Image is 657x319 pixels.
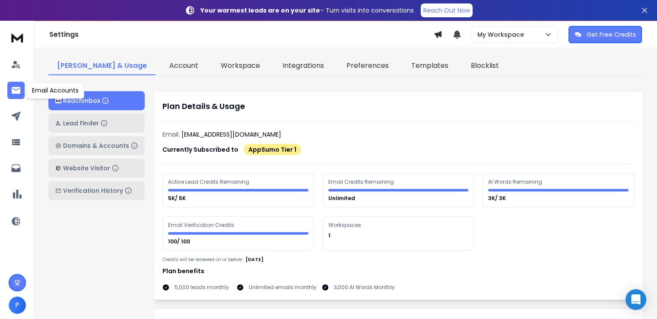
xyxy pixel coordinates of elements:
p: Unlimited emails monthly [249,284,317,291]
h1: Plan Details & Usage [162,100,634,112]
p: Unlimited [328,195,356,202]
div: Email Accounts [26,82,84,99]
strong: Your warmest leads are on your site [200,6,320,15]
button: ReachInbox [48,91,145,110]
h1: Plan benefits [162,267,634,275]
p: [EMAIL_ADDRESS][DOMAIN_NAME] [181,130,281,139]
button: P [9,297,26,314]
p: 1 [328,232,332,239]
p: My Workspace [477,30,527,39]
img: logo [9,29,26,45]
p: Get Free Credits [587,30,636,39]
a: Integrations [274,57,333,75]
p: – Turn visits into conversations [200,6,414,15]
p: Credits will be renewed on or before : [162,256,244,263]
p: Currently Subscribed to [162,145,238,154]
a: Preferences [338,57,397,75]
p: Reach Out Now [423,6,470,15]
div: Open Intercom Messenger [625,289,646,310]
div: Email Credits Remaining [328,179,395,185]
div: Email Verification Credits [168,222,235,229]
h1: Settings [49,29,434,40]
p: 3K/ 3K [488,195,507,202]
p: [DATE] [246,256,263,263]
p: 5,000 leads monthly [175,284,229,291]
button: Get Free Credits [568,26,642,43]
button: Lead Finder [48,114,145,133]
a: Blocklist [462,57,508,75]
div: AI Words Remaining [488,179,543,185]
a: Reach Out Now [421,3,473,17]
button: Verification History [48,181,145,200]
div: AppSumo Tier 1 [244,144,301,155]
a: Workspace [212,57,269,75]
p: Email: [162,130,180,139]
div: Active Lead Credits Remaining [168,179,251,185]
p: 100/ 100 [168,238,191,245]
p: 3,000 AI Words Monthly [334,284,395,291]
div: Workspaces [328,222,362,229]
button: Website Visitor [48,159,145,178]
button: Domains & Accounts [48,136,145,155]
p: 5K/ 5K [168,195,187,202]
a: Templates [403,57,457,75]
a: Account [161,57,207,75]
img: logo [55,98,61,104]
a: [PERSON_NAME] & Usage [48,57,156,75]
